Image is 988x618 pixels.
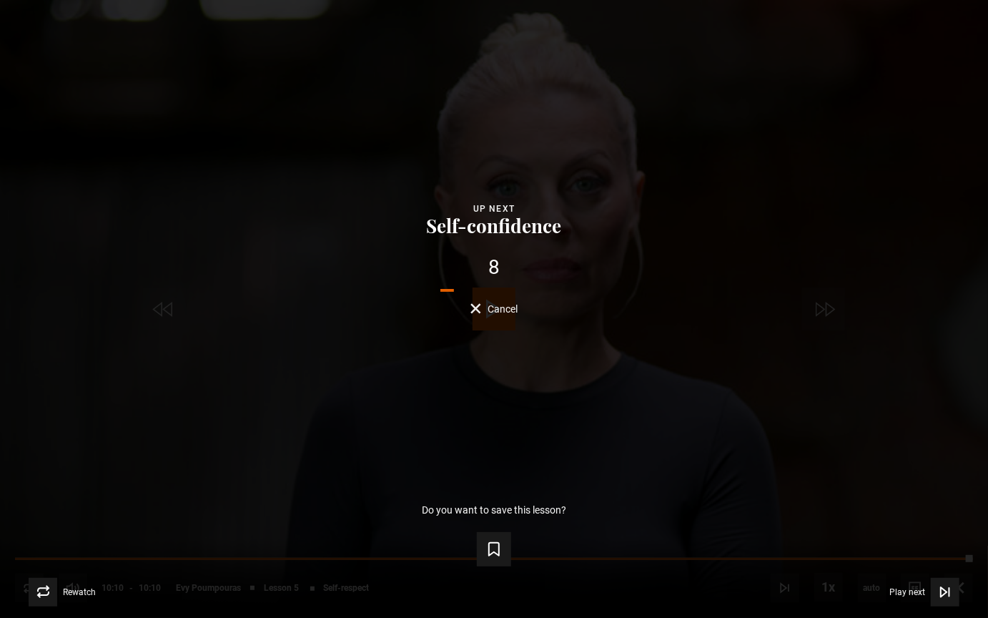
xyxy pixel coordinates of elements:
[29,578,96,607] button: Rewatch
[470,303,518,314] button: Cancel
[889,578,959,607] button: Play next
[23,257,965,278] div: 8
[889,588,925,597] span: Play next
[423,216,566,236] button: Self-confidence
[23,202,965,216] div: Up next
[488,304,518,314] span: Cancel
[422,505,566,515] p: Do you want to save this lesson?
[63,588,96,597] span: Rewatch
